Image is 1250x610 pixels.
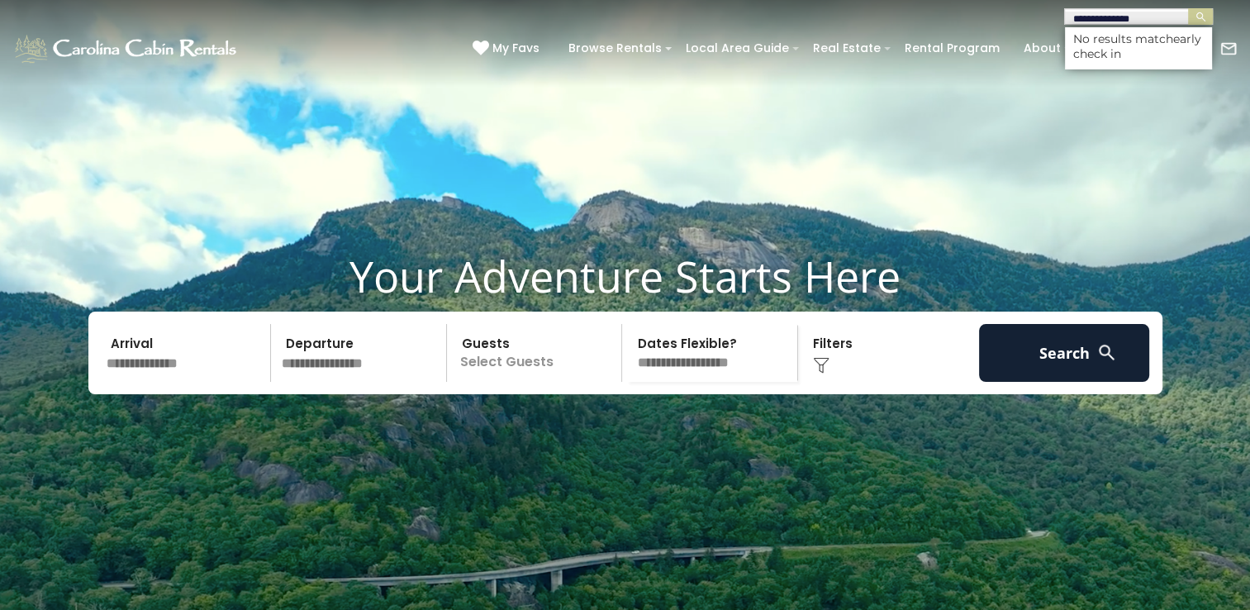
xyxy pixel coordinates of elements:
img: filter--v1.png [813,357,829,374]
button: Search [979,324,1150,382]
span: My Favs [492,40,539,57]
a: My Favs [473,40,544,58]
img: White-1-1-2.png [12,32,241,65]
a: Browse Rentals [560,36,670,61]
li: No results match [1065,31,1212,61]
h1: Your Adventure Starts Here [12,250,1238,302]
p: Select Guests [452,324,622,382]
a: About [1015,36,1069,61]
span: early check in [1073,31,1201,61]
img: search-regular-white.png [1096,342,1117,363]
a: Rental Program [896,36,1008,61]
a: Real Estate [805,36,889,61]
a: Local Area Guide [677,36,797,61]
img: mail-regular-white.png [1219,40,1238,58]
